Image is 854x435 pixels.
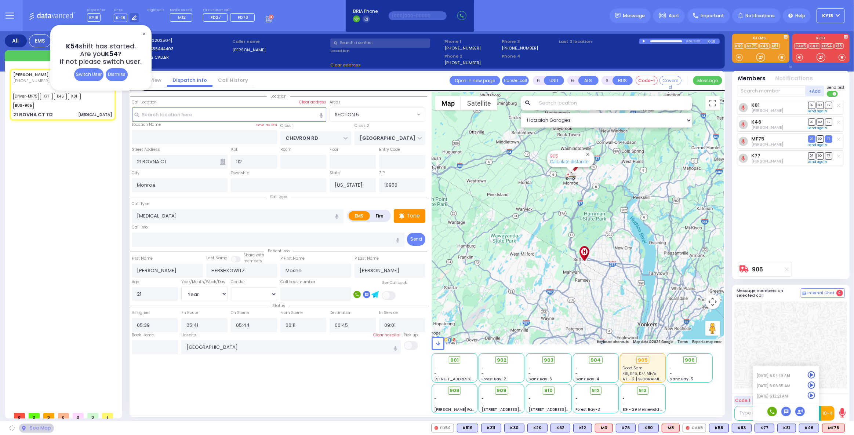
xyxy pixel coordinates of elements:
span: - [575,371,578,376]
label: Use Callback [382,280,407,286]
span: Lipa Klein [751,158,783,164]
label: On Scene [231,310,249,316]
div: BLS [457,424,478,432]
label: In Service [379,310,398,316]
label: Entry Code [379,147,400,153]
a: MF75 [751,136,764,142]
span: KY18 [822,12,833,19]
button: Drag Pegman onto the map to open Street View [705,321,720,336]
div: [MEDICAL_DATA] [78,112,112,117]
div: BLS [527,424,548,432]
img: message.svg [615,13,621,18]
a: K81 [751,102,760,108]
a: FD54 [821,43,834,49]
label: Age [132,279,139,285]
div: K80 [639,424,659,432]
a: KJFD [808,43,820,49]
label: Dispatcher [87,8,105,12]
span: [PERSON_NAME] Farm [435,407,478,412]
span: TR [825,135,832,142]
span: - [670,365,672,371]
div: See map [19,424,54,433]
a: Open this area in Google Maps (opens a new window) [433,335,458,344]
label: State [330,170,340,176]
div: BLS [777,424,796,432]
a: Dispatch info [167,77,212,84]
label: P Last Name [355,256,379,262]
label: Floor [330,147,338,153]
div: BLS [550,424,570,432]
span: DR [808,135,815,142]
button: Members [738,74,766,83]
span: - [528,401,531,407]
span: Phone 1 [444,39,499,45]
input: Search location here [132,107,327,121]
h4: shift has started. Are you ? If not please switch user. [60,43,142,66]
label: Cross 2 [355,123,369,129]
span: AT - 2 [GEOGRAPHIC_DATA] [623,376,677,382]
button: Code 2 [752,396,770,405]
a: K49 [734,43,745,49]
label: Apt [231,147,237,153]
img: Google [433,335,458,344]
span: SECTION 5 [335,111,359,118]
span: Berish Mertz [751,108,783,113]
label: Cad: [134,37,230,44]
label: En Route [181,310,198,316]
label: Call back number [280,279,315,285]
label: Call Type [132,201,150,207]
span: Burech Kahan [751,125,783,130]
label: Assigned [132,310,150,316]
span: [STREET_ADDRESS][PERSON_NAME] [481,407,551,412]
div: K81 [777,424,796,432]
span: - [528,371,531,376]
span: Notifications [745,12,775,19]
label: Caller: [134,46,230,52]
div: 905 [636,356,650,364]
span: SO [817,118,824,125]
small: Share with [243,252,264,258]
span: FD27 [211,14,221,20]
a: K46 [759,43,770,49]
div: K46 [799,424,819,432]
button: +Add [806,85,825,96]
span: DR [808,118,815,125]
div: K30 [504,424,524,432]
label: Gender [231,279,245,285]
span: Other building occupants [220,159,225,165]
span: - [670,371,672,376]
label: Hospital [181,332,197,338]
a: Send again [808,160,828,164]
p: Tone [407,212,420,220]
span: Sanz Bay-5 [670,376,693,382]
label: Clear address [299,99,326,105]
span: Internal Chat [808,290,835,296]
div: 905 [565,171,576,180]
span: [PHONE_NUMBER] [13,78,50,84]
span: SO [817,135,824,142]
div: 1:02 [694,37,701,45]
span: - [575,401,578,407]
label: City [132,170,140,176]
span: Message [623,12,645,19]
div: EMS [29,34,51,47]
label: Lines [114,8,139,12]
span: TR [825,102,832,109]
span: 0 [87,413,98,418]
span: Phone 3 [502,39,556,45]
div: Good Samaritan Hospital [578,246,591,261]
div: ALS KJ [662,424,680,432]
span: - [623,396,625,401]
span: KY18 [87,13,101,22]
label: Last 3 location [559,39,639,45]
a: K46 [751,119,762,125]
label: Location Name [132,122,161,128]
div: BLS [573,424,592,432]
button: Show satellite imagery [461,96,497,110]
span: M12 [178,14,186,20]
label: EMS [349,211,370,220]
img: Logo [29,11,78,20]
span: K46 [54,93,67,100]
span: Patient info [264,248,293,254]
div: BLS [709,424,729,432]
